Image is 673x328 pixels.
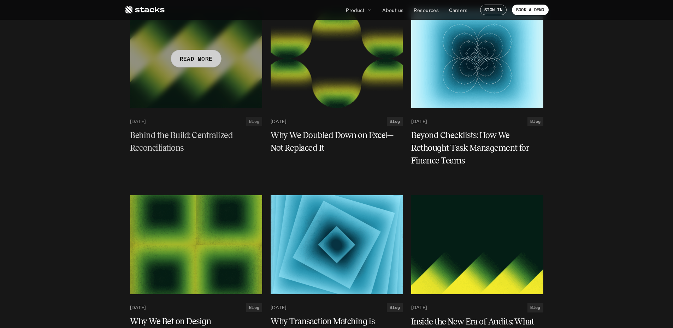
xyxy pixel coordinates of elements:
a: [DATE]Blog [271,117,403,126]
a: Privacy Policy [106,32,136,37]
h2: Blog [530,305,541,310]
p: BOOK A DEMO [516,7,544,12]
p: [DATE] [411,119,427,125]
p: SIGN IN [484,7,502,12]
a: Resources [409,4,443,16]
p: READ MORE [179,54,212,64]
h5: Behind the Build: Centralized Reconciliations [130,129,254,154]
a: Behind the Build: Centralized Reconciliations [130,129,262,154]
a: [DATE]Blog [411,303,543,312]
a: [DATE]Blog [411,117,543,126]
a: [DATE]Blog [271,303,403,312]
h2: Blog [390,119,400,124]
p: Product [346,6,365,14]
p: [DATE] [411,305,427,311]
p: About us [382,6,403,14]
a: Beyond Checklists: How We Rethought Task Management for Finance Teams [411,129,543,167]
a: BOOK A DEMO [512,5,549,15]
a: Careers [445,4,472,16]
h5: Beyond Checklists: How We Rethought Task Management for Finance Teams [411,129,535,167]
p: [DATE] [271,305,286,311]
a: [DATE]Blog [130,303,262,312]
a: [DATE]Blog [130,117,262,126]
h2: Blog [249,119,259,124]
a: About us [378,4,408,16]
a: Why We Doubled Down on Excel—Not Replaced It [271,129,403,154]
p: [DATE] [130,119,146,125]
a: SIGN IN [480,5,507,15]
p: [DATE] [271,119,286,125]
h2: Blog [530,119,541,124]
p: Resources [414,6,439,14]
p: Careers [449,6,467,14]
h2: Blog [249,305,259,310]
h5: Why We Doubled Down on Excel—Not Replaced It [271,129,394,154]
a: READ MORE [130,9,262,108]
h2: Blog [390,305,400,310]
p: [DATE] [130,305,146,311]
